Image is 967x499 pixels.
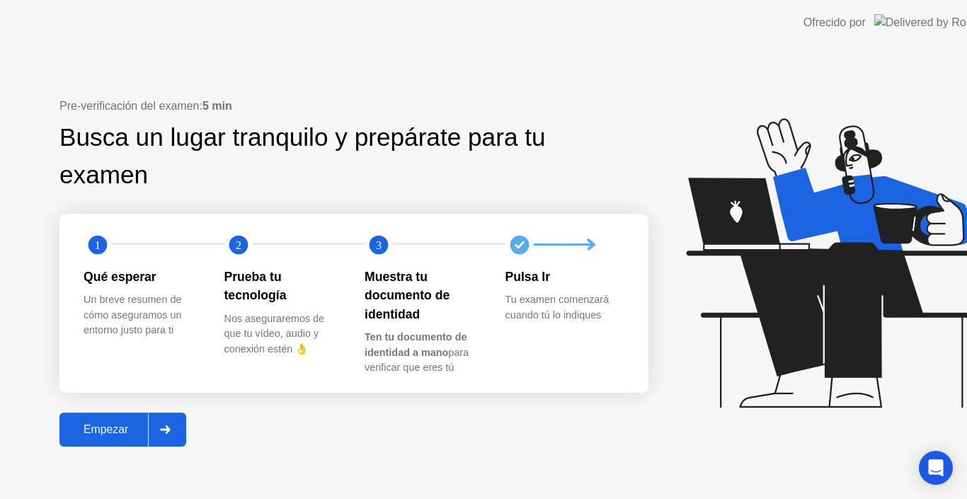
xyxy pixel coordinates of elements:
div: Pulsa Ir [505,268,624,286]
b: 5 min [202,100,232,112]
div: Busca un lugar tranquilo y prepárate para tu examen [59,119,559,194]
div: Un breve resumen de cómo aseguramos un entorno justo para ti [84,292,202,338]
div: Nos aseguraremos de que tu vídeo, audio y conexión estén 👌 [224,311,343,357]
div: Empezar [64,423,148,436]
text: 2 [235,238,241,251]
div: Tu examen comenzará cuando tú lo indiques [505,292,624,323]
b: Ten tu documento de identidad a mano [365,331,467,358]
div: Open Intercom Messenger [919,451,953,485]
div: para verificar que eres tú [365,330,483,376]
div: Prueba tu tecnología [224,268,343,305]
button: Empezar [59,413,186,447]
div: Qué esperar [84,268,202,286]
text: 1 [95,238,101,251]
div: Muestra tu documento de identidad [365,268,483,323]
text: 3 [376,238,382,251]
div: Ofrecido por [803,14,866,31]
div: Pre-verificación del examen: [59,98,648,115]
